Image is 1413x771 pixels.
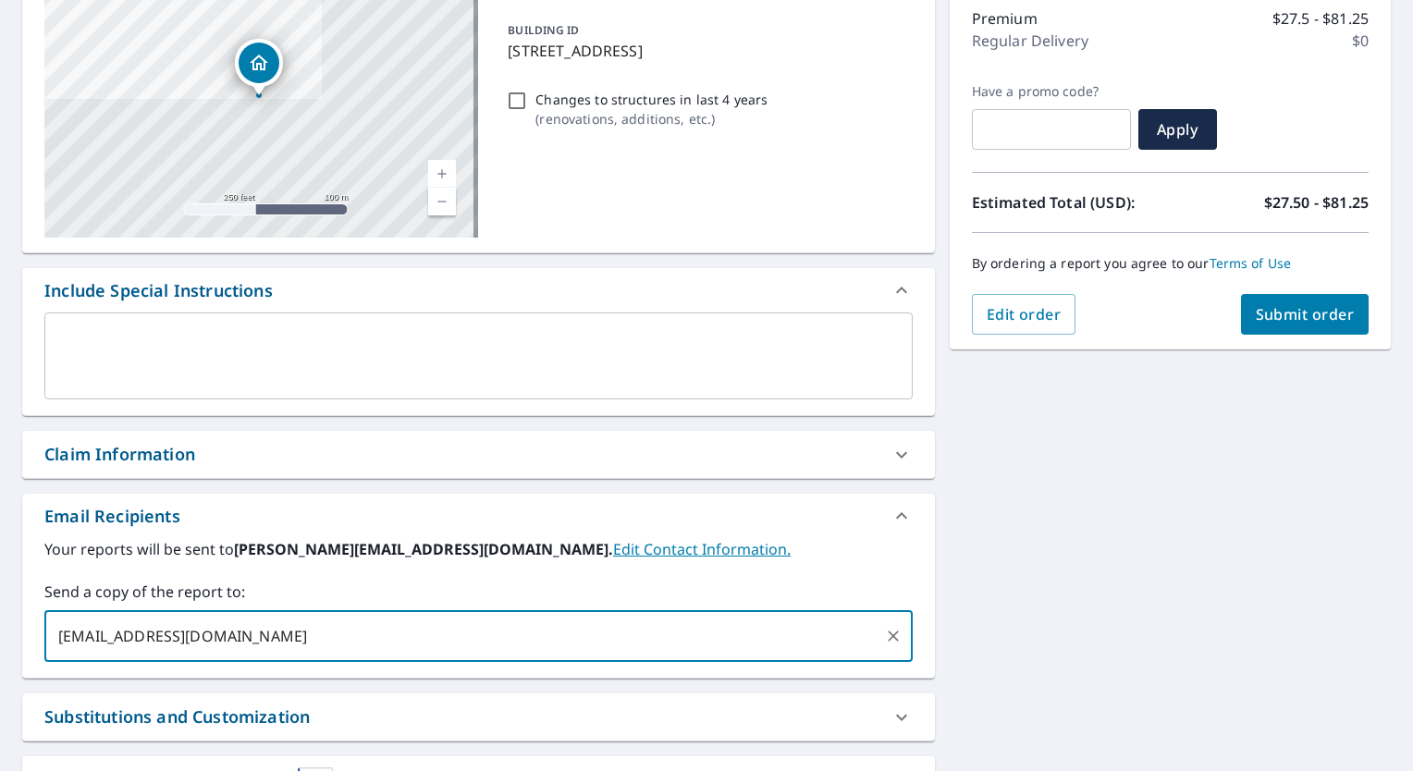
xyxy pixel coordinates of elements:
[508,40,904,62] p: [STREET_ADDRESS]
[535,90,768,109] p: Changes to structures in last 4 years
[44,581,913,603] label: Send a copy of the report to:
[508,22,579,38] p: BUILDING ID
[972,30,1088,52] p: Regular Delivery
[22,494,935,538] div: Email Recipients
[1272,7,1369,30] p: $27.5 - $81.25
[535,109,768,128] p: ( renovations, additions, etc. )
[44,442,195,467] div: Claim Information
[1241,294,1370,335] button: Submit order
[1153,119,1202,140] span: Apply
[1138,109,1217,150] button: Apply
[613,539,791,559] a: EditContactInfo
[880,623,906,649] button: Clear
[44,538,913,560] label: Your reports will be sent to
[22,268,935,312] div: Include Special Instructions
[234,539,613,559] b: [PERSON_NAME][EMAIL_ADDRESS][DOMAIN_NAME].
[1352,30,1369,52] p: $0
[972,191,1171,214] p: Estimated Total (USD):
[22,693,935,740] div: Substitutions and Customization
[972,255,1369,272] p: By ordering a report you agree to our
[428,160,456,188] a: Current Level 17, Zoom In
[972,83,1131,100] label: Have a promo code?
[987,304,1062,324] span: Edit order
[972,7,1038,30] p: Premium
[22,431,935,478] div: Claim Information
[1264,191,1369,214] p: $27.50 - $81.25
[1256,304,1355,324] span: Submit order
[44,504,180,529] div: Email Recipients
[1210,254,1292,272] a: Terms of Use
[428,188,456,215] a: Current Level 17, Zoom Out
[44,278,273,303] div: Include Special Instructions
[972,294,1076,335] button: Edit order
[235,39,283,96] div: Dropped pin, building 1, Residential property, 9 Bent Oak Rd Beaufort, SC 29907
[44,704,310,729] div: Substitutions and Customization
